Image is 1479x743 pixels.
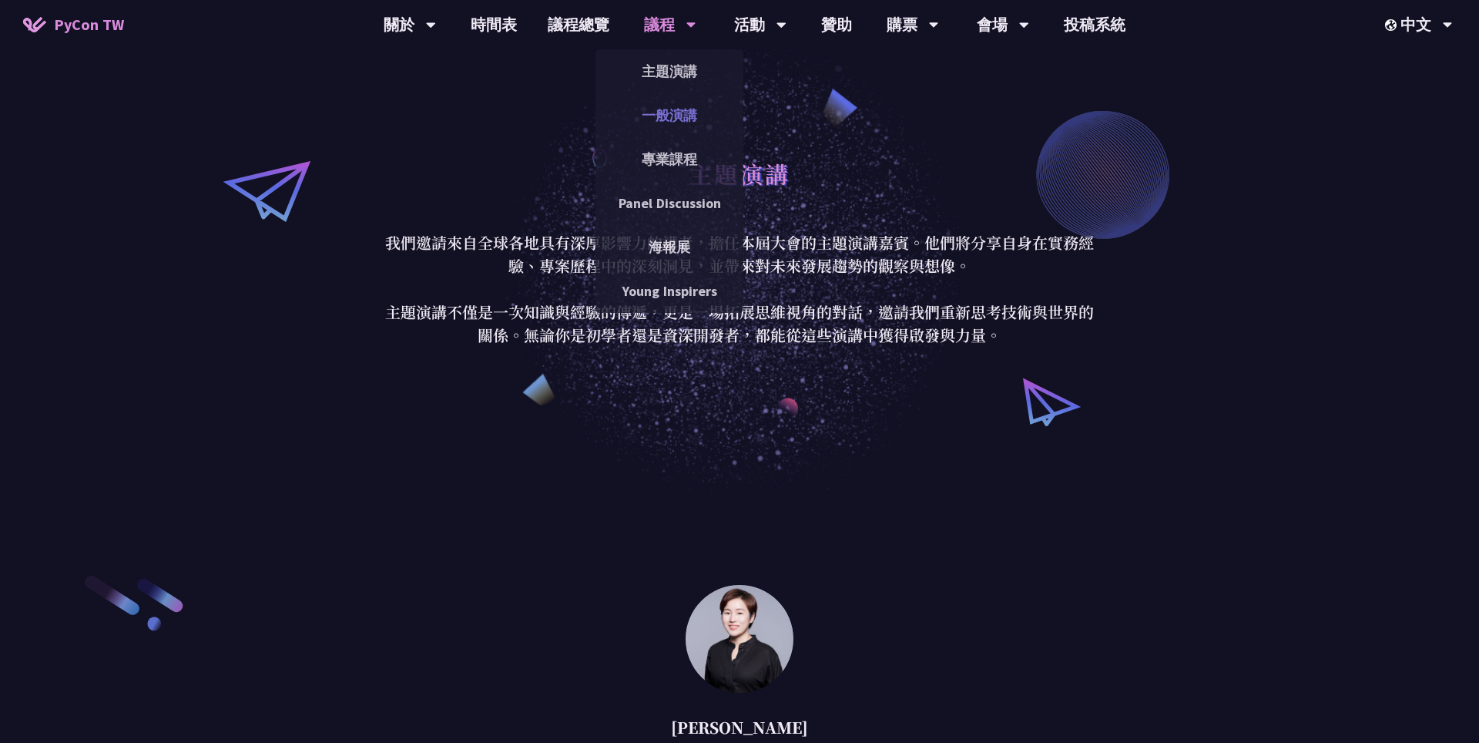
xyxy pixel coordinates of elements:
[23,17,46,32] img: Home icon of PyCon TW 2025
[54,13,124,36] span: PyCon TW
[595,229,743,265] a: 海報展
[8,5,139,44] a: PyCon TW
[595,141,743,177] a: 專業課程
[686,585,793,693] img: 林滿新
[595,53,743,89] a: 主題演講
[381,231,1098,347] p: 我們邀請來自全球各地具有深厚影響力的講者，擔任本屆大會的主題演講嘉賓。他們將分享自身在實務經驗、專案歷程中的深刻洞見，並帶來對未來發展趨勢的觀察與想像。 主題演講不僅是一次知識與經驗的傳遞，更是...
[595,97,743,133] a: 一般演講
[1385,19,1400,31] img: Locale Icon
[595,185,743,221] a: Panel Discussion
[595,273,743,309] a: Young Inspirers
